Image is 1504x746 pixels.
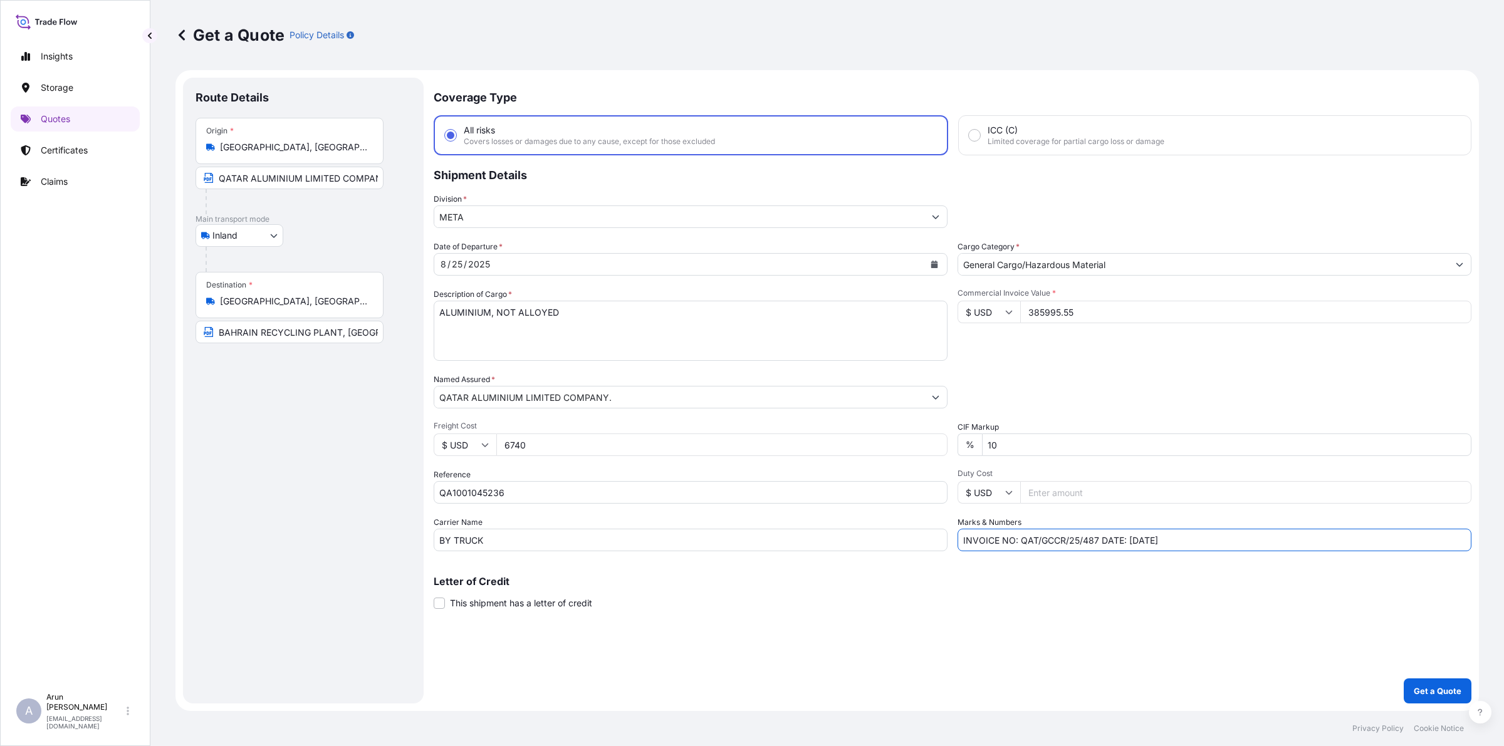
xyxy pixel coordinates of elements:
span: Duty Cost [958,469,1471,479]
button: Get a Quote [1404,678,1471,703]
div: / [447,257,451,272]
label: Division [434,193,467,205]
label: Carrier Name [434,516,483,529]
p: Arun [PERSON_NAME] [46,692,124,712]
label: CIF Markup [958,421,999,433]
input: Type to search division [434,205,924,228]
p: Insights [41,50,73,63]
div: day, [451,257,464,272]
div: Origin [206,126,234,136]
button: Select transport [196,224,283,247]
button: Show suggestions [924,386,947,408]
input: Enter percentage [982,433,1471,456]
a: Privacy Policy [1352,723,1404,733]
label: Named Assured [434,373,495,386]
p: Claims [41,175,68,188]
span: Commercial Invoice Value [958,288,1471,298]
p: Shipment Details [434,155,1471,193]
p: Storage [41,81,73,94]
input: All risksCovers losses or damages due to any cause, except for those excluded [445,130,456,141]
p: Quotes [41,113,70,125]
input: Number1, number2,... [958,529,1471,551]
div: % [958,433,982,456]
label: Description of Cargo [434,288,512,301]
div: / [464,257,467,272]
a: Insights [11,44,140,69]
input: Enter name [434,529,948,551]
p: Get a Quote [1414,685,1461,697]
div: Destination [206,280,253,290]
div: month, [439,257,447,272]
span: ICC (C) [988,124,1018,137]
span: All risks [464,124,495,137]
span: This shipment has a letter of credit [450,597,592,609]
p: Get a Quote [175,25,285,45]
button: Show suggestions [924,205,947,228]
span: Date of Departure [434,241,503,253]
span: Covers losses or damages due to any cause, except for those excluded [464,137,715,147]
button: Show suggestions [1448,253,1471,276]
input: Text to appear on certificate [196,167,384,189]
a: Certificates [11,138,140,163]
input: Enter amount [1020,481,1471,504]
input: Origin [220,141,368,153]
button: Calendar [924,254,944,274]
label: Reference [434,469,471,481]
input: ICC (C)Limited coverage for partial cargo loss or damage [969,130,980,141]
input: Destination [220,295,368,308]
a: Claims [11,169,140,194]
p: Main transport mode [196,214,411,224]
input: Text to appear on certificate [196,321,384,343]
a: Cookie Notice [1414,723,1464,733]
label: Cargo Category [958,241,1020,253]
div: year, [467,257,491,272]
input: Enter amount [496,433,948,456]
span: Limited coverage for partial cargo loss or damage [988,137,1164,147]
input: Your internal reference [434,481,948,504]
p: Letter of Credit [434,576,1471,586]
p: Policy Details [290,29,344,41]
span: Freight Cost [434,421,948,431]
textarea: ALUMINIUM, NOT ALLOYED [434,301,948,361]
p: Certificates [41,144,88,157]
span: A [25,705,33,717]
a: Storage [11,75,140,100]
input: Full name [434,386,924,408]
p: Route Details [196,90,269,105]
p: [EMAIL_ADDRESS][DOMAIN_NAME] [46,715,124,730]
p: Coverage Type [434,78,1471,115]
input: Select a commodity type [958,253,1448,276]
label: Marks & Numbers [958,516,1021,529]
span: Inland [212,229,238,242]
input: Type amount [1020,301,1471,323]
a: Quotes [11,106,140,132]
